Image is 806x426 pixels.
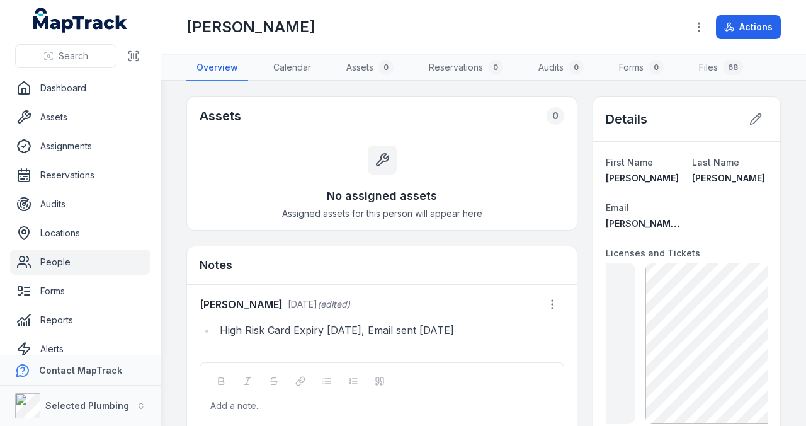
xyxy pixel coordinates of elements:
[33,8,128,33] a: MapTrack
[378,60,394,75] div: 0
[569,60,584,75] div: 0
[606,173,679,183] span: [PERSON_NAME]
[10,134,150,159] a: Assignments
[606,202,629,213] span: Email
[317,299,350,309] span: (edited)
[200,297,283,312] strong: [PERSON_NAME]
[10,192,150,217] a: Audits
[606,248,700,258] span: Licenses and Tickets
[692,157,739,168] span: Last Name
[723,60,743,75] div: 68
[10,163,150,188] a: Reservations
[200,107,241,125] h2: Assets
[488,60,503,75] div: 0
[10,337,150,362] a: Alerts
[263,55,321,81] a: Calendar
[282,207,482,220] span: Assigned assets for this person will appear here
[39,365,122,376] strong: Contact MapTrack
[606,110,647,128] h2: Details
[10,221,150,246] a: Locations
[10,76,150,101] a: Dashboard
[547,107,564,125] div: 0
[716,15,781,39] button: Actions
[327,187,437,205] h3: No assigned assets
[288,299,317,309] time: 8/20/2025, 10:54:49 AM
[186,55,248,81] a: Overview
[10,279,150,304] a: Forms
[200,256,232,274] h3: Notes
[649,60,664,75] div: 0
[10,105,150,130] a: Assets
[419,55,513,81] a: Reservations0
[10,308,150,333] a: Reports
[10,250,150,275] a: People
[692,173,765,183] span: [PERSON_NAME]
[528,55,594,81] a: Audits0
[336,55,404,81] a: Assets0
[45,400,129,411] strong: Selected Plumbing
[15,44,116,68] button: Search
[288,299,317,309] span: [DATE]
[606,157,653,168] span: First Name
[216,321,564,339] li: High Risk Card Expiry [DATE], Email sent [DATE]
[609,55,674,81] a: Forms0
[186,17,315,37] h1: [PERSON_NAME]
[59,50,88,62] span: Search
[689,55,753,81] a: Files68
